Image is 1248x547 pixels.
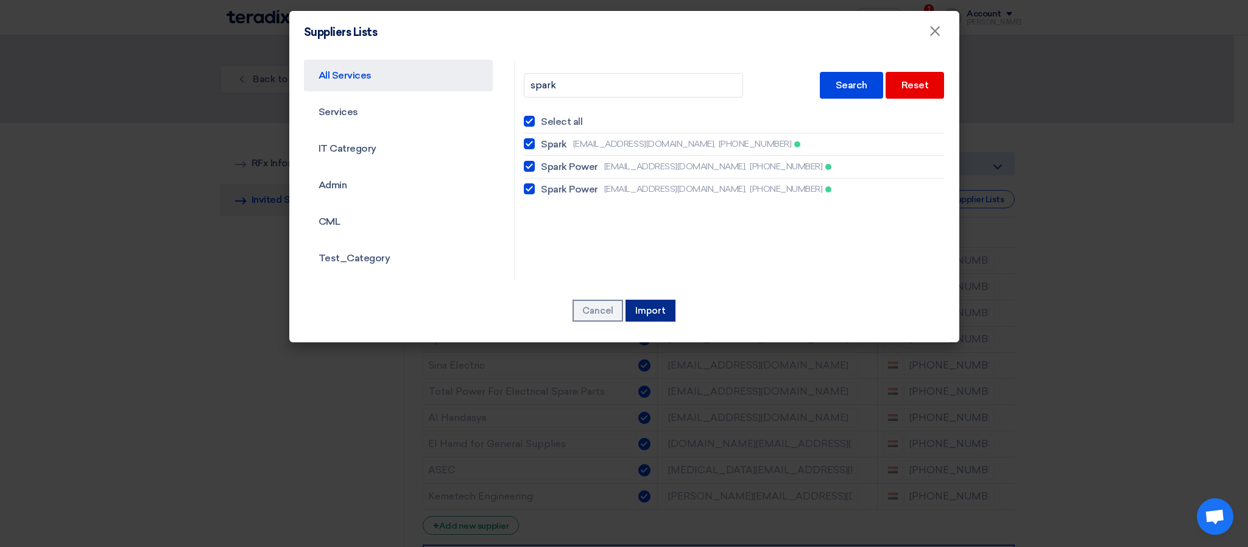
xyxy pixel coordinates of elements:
[524,73,743,97] input: Search in list...
[886,72,945,99] div: Reset
[304,60,493,91] a: All Services
[1197,498,1233,535] a: Open chat
[541,182,598,197] span: Spark Power
[304,133,493,164] a: IT Catregory
[541,137,567,152] span: Spark
[541,160,598,174] span: Spark Power
[929,22,941,46] span: ×
[304,169,493,201] a: Admin
[304,96,493,128] a: Services
[304,242,493,274] a: Test_Category
[573,138,716,150] span: [EMAIL_ADDRESS][DOMAIN_NAME],
[626,300,675,322] button: Import
[919,19,951,44] button: Close
[304,206,493,238] a: CML
[750,183,822,196] span: [PHONE_NUMBER]
[304,26,378,39] h4: Suppliers Lists
[719,138,791,150] span: [PHONE_NUMBER]
[573,300,623,322] button: Cancel
[820,72,883,99] div: Search
[604,183,747,196] span: [EMAIL_ADDRESS][DOMAIN_NAME],
[541,115,582,129] span: Select all
[604,160,747,173] span: [EMAIL_ADDRESS][DOMAIN_NAME],
[750,160,822,173] span: [PHONE_NUMBER]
